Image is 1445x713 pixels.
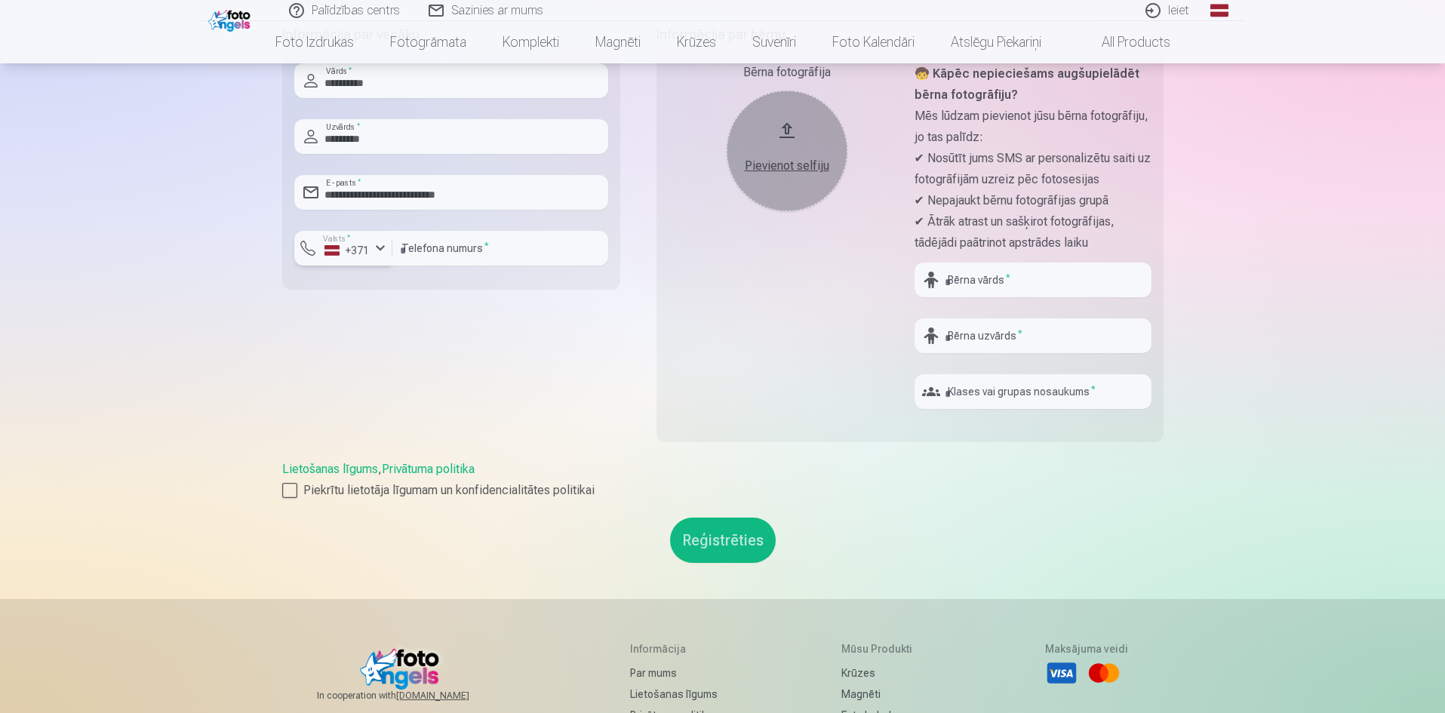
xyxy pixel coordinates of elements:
[915,106,1151,148] p: Mēs lūdzam pievienot jūsu bērna fotogrāfiju, jo tas palīdz:
[915,148,1151,190] p: ✔ Nosūtīt jums SMS ar personalizētu saiti uz fotogrāfijām uzreiz pēc fotosesijas
[577,21,659,63] a: Magnēti
[484,21,577,63] a: Komplekti
[318,233,355,244] label: Valsts
[841,662,921,684] a: Krūzes
[372,21,484,63] a: Fotogrāmata
[734,21,814,63] a: Suvenīri
[742,157,832,175] div: Pievienot selfiju
[630,662,718,684] a: Par mums
[1045,656,1078,690] li: Visa
[669,63,905,81] div: Bērna fotogrāfija
[630,684,718,705] a: Lietošanas līgums
[630,641,718,656] h5: Informācija
[841,641,921,656] h5: Mūsu produkti
[396,690,506,702] a: [DOMAIN_NAME]
[282,460,1164,499] div: ,
[382,462,475,476] a: Privātuma politika
[1059,21,1188,63] a: All products
[933,21,1059,63] a: Atslēgu piekariņi
[659,21,734,63] a: Krūzes
[282,481,1164,499] label: Piekrītu lietotāja līgumam un konfidencialitātes politikai
[670,518,776,563] button: Reģistrēties
[208,6,254,32] img: /fa1
[915,190,1151,211] p: ✔ Nepajaukt bērnu fotogrāfijas grupā
[814,21,933,63] a: Foto kalendāri
[317,690,506,702] span: In cooperation with
[282,462,378,476] a: Lietošanas līgums
[915,66,1139,102] strong: 🧒 Kāpēc nepieciešams augšupielādēt bērna fotogrāfiju?
[1045,641,1128,656] h5: Maksājuma veidi
[915,211,1151,254] p: ✔ Ātrāk atrast un sašķirot fotogrāfijas, tādējādi paātrinot apstrādes laiku
[1087,656,1121,690] li: Mastercard
[841,684,921,705] a: Magnēti
[727,91,847,211] button: Pievienot selfiju
[324,243,370,258] div: +371
[294,231,392,266] button: Valsts*+371
[257,21,372,63] a: Foto izdrukas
